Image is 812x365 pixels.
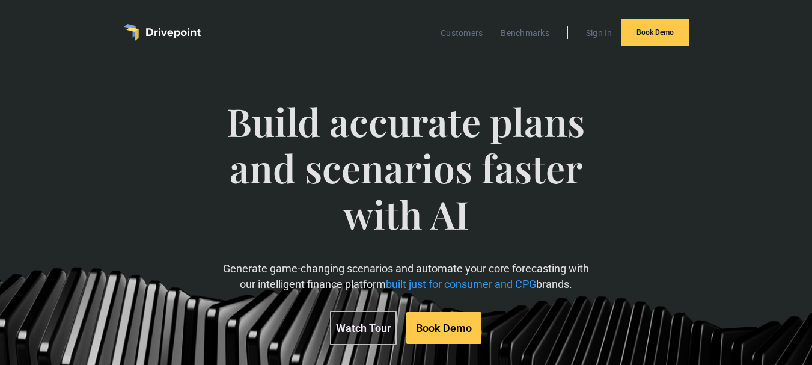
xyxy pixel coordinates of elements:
span: built just for consumer and CPG [386,278,536,290]
p: Generate game-changing scenarios and automate your core forecasting with our intelligent finance ... [222,261,589,291]
a: Book Demo [406,312,481,344]
a: home [124,24,201,41]
a: Customers [435,25,489,41]
a: Watch Tour [330,311,397,345]
span: Build accurate plans and scenarios faster with AI [222,99,589,261]
a: Sign In [580,25,618,41]
a: Book Demo [621,19,689,46]
a: Benchmarks [495,25,555,41]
